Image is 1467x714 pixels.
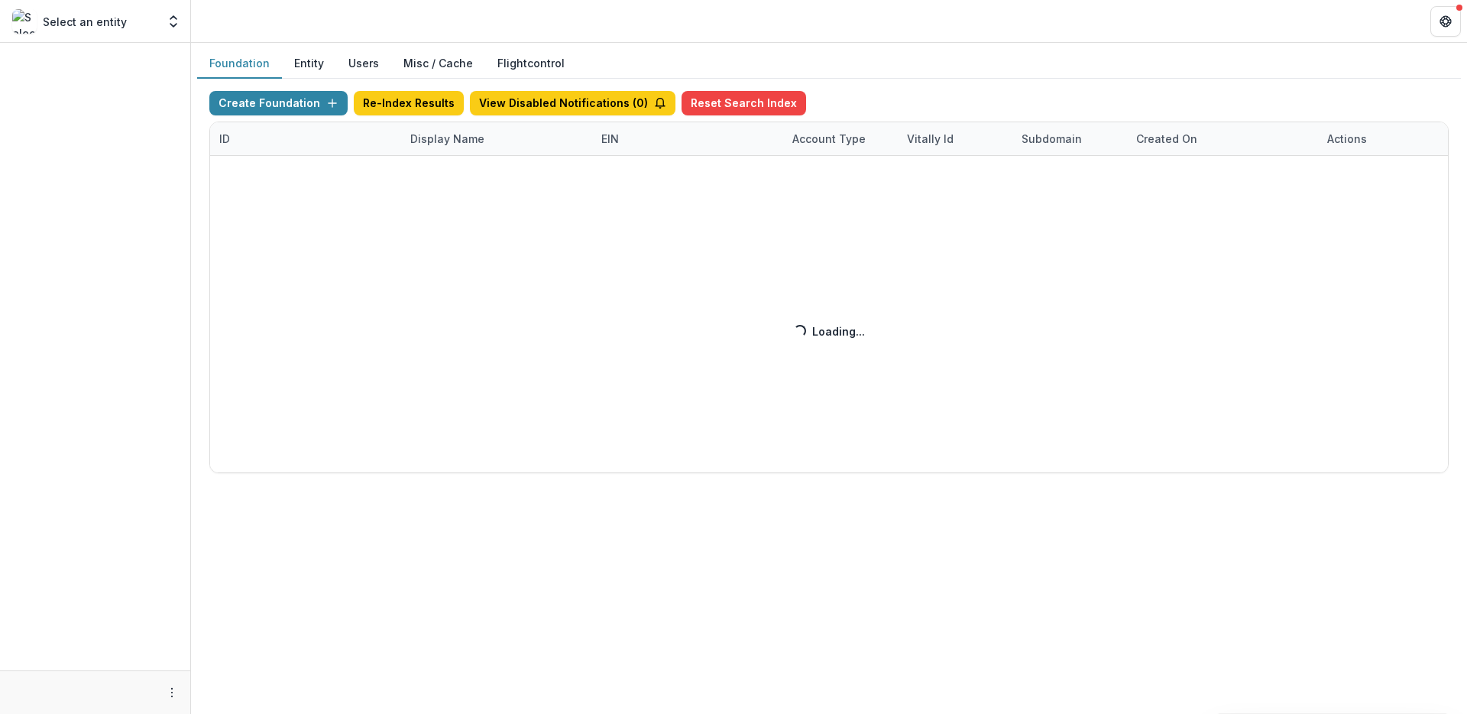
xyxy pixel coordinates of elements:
button: Entity [282,49,336,79]
a: Flightcontrol [497,55,565,71]
button: Foundation [197,49,282,79]
img: Select an entity [12,9,37,34]
button: Misc / Cache [391,49,485,79]
p: Select an entity [43,14,127,30]
button: Get Help [1430,6,1461,37]
button: More [163,683,181,702]
button: Users [336,49,391,79]
button: Open entity switcher [163,6,184,37]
